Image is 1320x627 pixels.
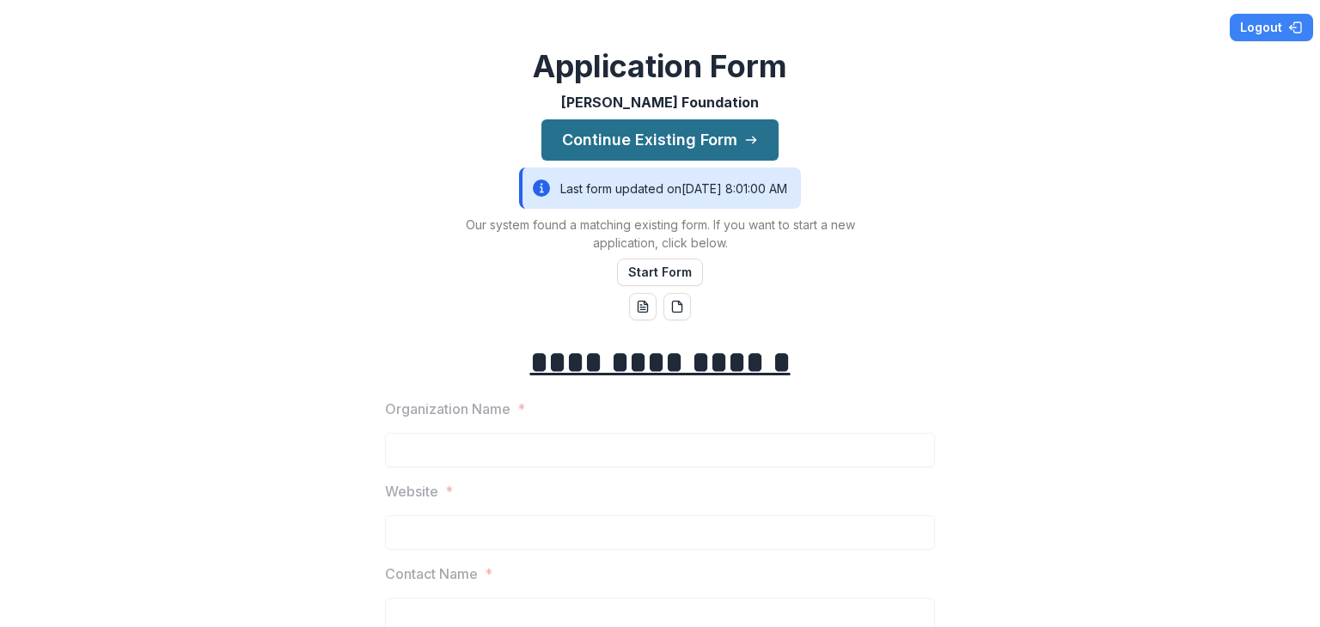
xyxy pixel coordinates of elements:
[385,563,478,584] p: Contact Name
[1230,14,1313,41] button: Logout
[385,481,438,502] p: Website
[385,399,510,419] p: Organization Name
[445,216,875,252] p: Our system found a matching existing form. If you want to start a new application, click below.
[617,259,703,286] button: Start Form
[663,293,691,320] button: pdf-download
[533,48,787,85] h2: Application Form
[519,167,801,209] div: Last form updated on [DATE] 8:01:00 AM
[561,92,759,113] p: [PERSON_NAME] Foundation
[541,119,779,161] button: Continue Existing Form
[629,293,657,320] button: word-download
